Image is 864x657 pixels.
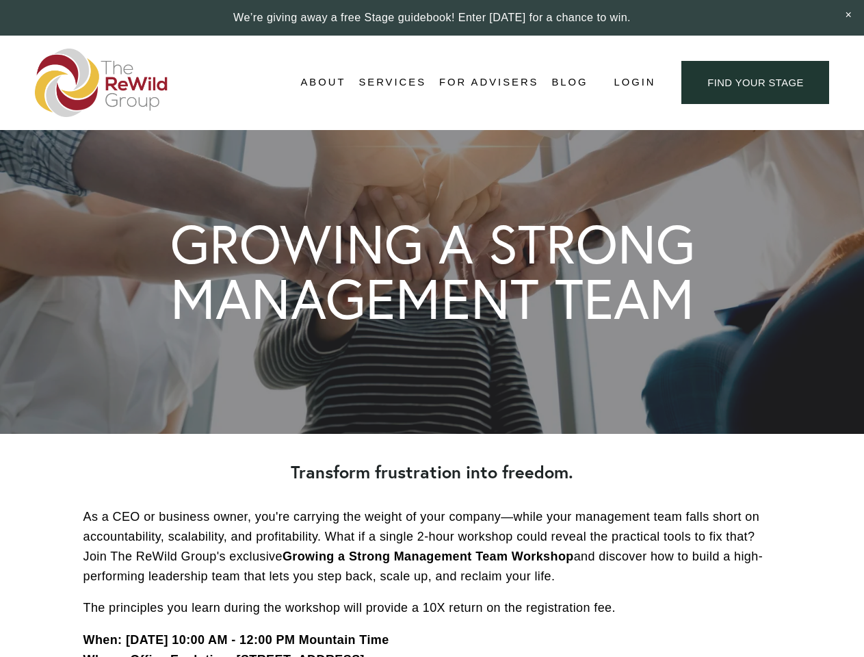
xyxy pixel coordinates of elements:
[83,598,781,618] p: The principles you learn during the workshop will provide a 10X return on the registration fee.
[170,217,695,271] h1: GROWING A STRONG
[614,73,655,92] a: Login
[300,73,345,92] span: About
[681,61,829,104] a: find your stage
[283,550,574,563] strong: Growing a Strong Management Team Workshop
[83,633,122,647] strong: When:
[83,507,781,586] p: As a CEO or business owner, you're carrying the weight of your company—while your management team...
[358,73,426,93] a: folder dropdown
[35,49,169,117] img: The ReWild Group
[439,73,538,93] a: For Advisers
[300,73,345,93] a: folder dropdown
[551,73,588,93] a: Blog
[291,461,573,483] strong: Transform frustration into freedom.
[170,271,694,326] h1: MANAGEMENT TEAM
[358,73,426,92] span: Services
